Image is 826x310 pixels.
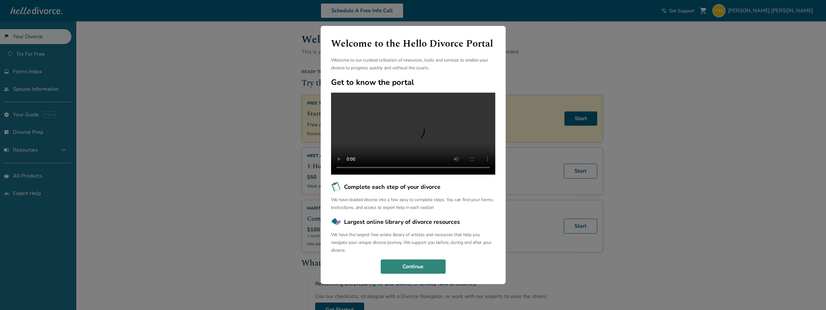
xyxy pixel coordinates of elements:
[331,231,495,254] p: We have the largest free online library of articles and resources that help you navigate your uni...
[331,196,495,212] p: We have divided divorce into a few easy to complete steps. You can find your forms, instructions,...
[381,259,446,274] button: Continue
[344,218,460,226] span: Largest online library of divorce resources
[331,217,341,227] img: Largest online library of divorce resources
[331,36,495,51] h1: Welcome to the Hello Divorce Portal
[331,77,495,87] h2: Get to know the portal
[344,183,440,191] span: Complete each step of your divorce
[331,182,341,192] img: Complete each step of your divorce
[331,56,495,72] p: Welcome to our curated collection of resources, tools and services to enable your divorce to prog...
